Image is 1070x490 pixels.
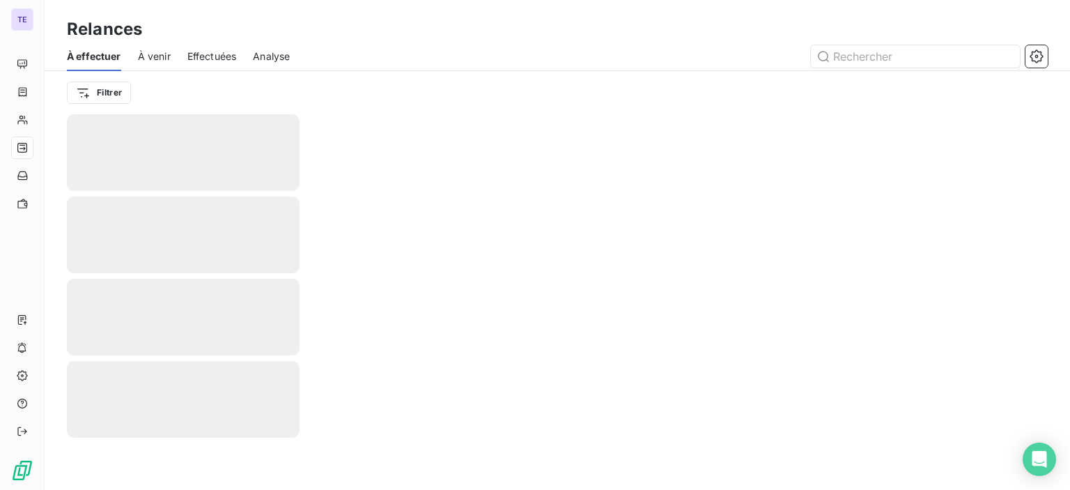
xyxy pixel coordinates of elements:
h3: Relances [67,17,142,42]
div: TE [11,8,33,31]
span: À venir [138,49,171,63]
span: Analyse [253,49,290,63]
img: Logo LeanPay [11,459,33,482]
button: Filtrer [67,82,131,104]
div: Open Intercom Messenger [1023,443,1056,476]
input: Rechercher [811,45,1020,68]
span: À effectuer [67,49,121,63]
span: Effectuées [187,49,237,63]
